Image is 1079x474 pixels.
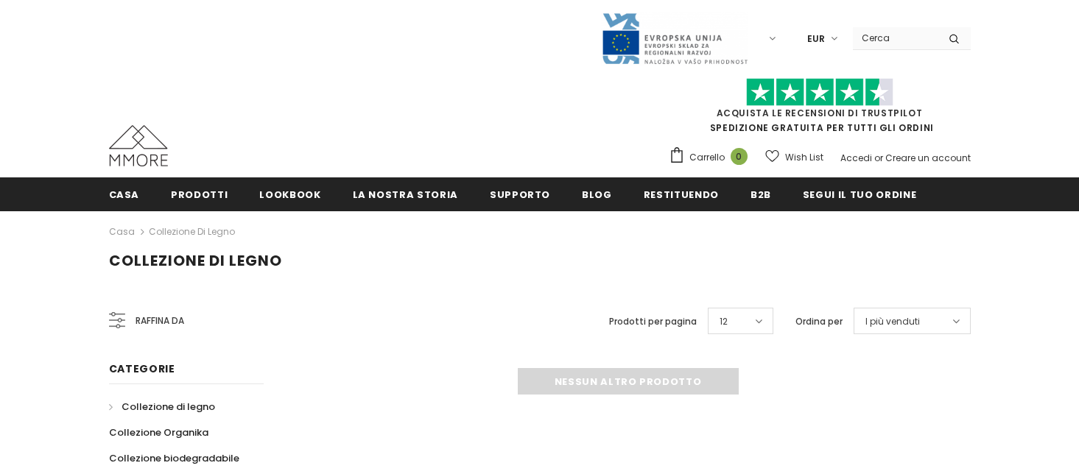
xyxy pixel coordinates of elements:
span: Restituendo [644,188,719,202]
a: Creare un account [885,152,971,164]
span: Wish List [785,150,823,165]
a: Carrello 0 [669,146,755,169]
a: Lookbook [259,177,320,211]
span: 12 [720,314,728,329]
a: Acquista le recensioni di TrustPilot [717,107,923,119]
a: Collezione biodegradabile [109,445,239,471]
span: Raffina da [136,313,184,329]
span: Lookbook [259,188,320,202]
span: Casa [109,188,140,202]
a: Accedi [840,152,872,164]
img: Fidati di Pilot Stars [746,78,893,107]
a: Casa [109,223,135,241]
span: supporto [490,188,550,202]
span: Collezione biodegradabile [109,451,239,465]
input: Search Site [853,27,938,49]
span: B2B [751,188,771,202]
span: Segui il tuo ordine [803,188,916,202]
a: Restituendo [644,177,719,211]
span: Blog [582,188,612,202]
a: Segui il tuo ordine [803,177,916,211]
span: Carrello [689,150,725,165]
span: Prodotti [171,188,228,202]
a: Javni Razpis [601,32,748,44]
a: Prodotti [171,177,228,211]
img: Casi MMORE [109,125,168,166]
label: Ordina per [795,314,843,329]
a: Blog [582,177,612,211]
span: Categorie [109,361,175,376]
span: EUR [807,32,825,46]
a: supporto [490,177,550,211]
a: Wish List [765,144,823,170]
a: B2B [751,177,771,211]
span: Collezione di legno [122,400,215,414]
span: I più venduti [865,314,920,329]
label: Prodotti per pagina [609,314,697,329]
span: Collezione di legno [109,250,282,271]
span: SPEDIZIONE GRATUITA PER TUTTI GLI ORDINI [669,85,971,134]
a: Collezione di legno [149,225,235,238]
img: Javni Razpis [601,12,748,66]
span: Collezione Organika [109,425,208,439]
a: Casa [109,177,140,211]
span: La nostra storia [353,188,458,202]
span: 0 [731,148,748,165]
a: Collezione Organika [109,420,208,445]
span: or [874,152,883,164]
a: Collezione di legno [109,394,215,420]
a: La nostra storia [353,177,458,211]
